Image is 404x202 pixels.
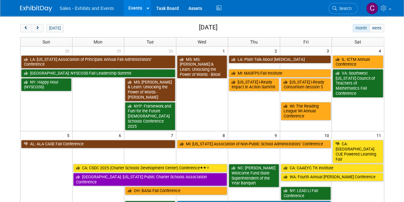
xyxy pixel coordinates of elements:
a: CA: CAAEYC TK Institute [281,164,383,172]
a: CA: CSDC 2025 (Charter Schools Development Center) Conference [73,164,227,172]
a: NC: [PERSON_NAME] Wellcome Fund State Superintendent of the Year Banquet [229,164,279,187]
span: 28 [64,47,72,55]
span: Mon [94,39,103,44]
button: [DATE] [46,24,63,32]
a: NYP: Framework and Fuel for the Future [DEMOGRAPHIC_DATA] Schools Conference 2025 [125,102,175,131]
a: VA: Southwest [US_STATE] Council of Teachers of Mathematics Fall Conference [332,69,383,98]
button: week [369,24,384,32]
a: MS: [PERSON_NAME] & Learn: Unlocking the Power of Words - [PERSON_NAME] [125,78,175,101]
a: [GEOGRAPHIC_DATA]: [US_STATE] Public Charter Schools Association Conference [73,173,227,186]
span: 4 [378,47,384,55]
span: 7 [170,131,176,139]
span: 29 [116,47,124,55]
a: NY: LEAD LI Fall Conference [281,187,331,200]
span: Wed [198,39,206,44]
span: Sat [354,39,361,44]
a: LA: [US_STATE] Association of Principals Annual Fall Administrators’ Conference [21,55,175,69]
span: Thu [250,39,258,44]
a: [US_STATE] i-Ready Consortium Session 5 [281,78,331,91]
span: Tue [147,39,154,44]
a: [GEOGRAPHIC_DATA]: NYSCOSS Fall Leadership Summit [21,69,175,77]
a: MI: [US_STATE] Association of Non-Public School Administrators’ Conference [177,140,331,148]
span: Fri [303,39,309,44]
span: 30 [168,47,176,55]
button: prev [20,24,32,32]
a: Search [328,3,358,14]
span: Sun [42,39,50,44]
button: month [353,24,370,32]
span: Sales - Exhibits and Events [60,6,114,11]
a: CA: [GEOGRAPHIC_DATA] CUE Powered Learning Fair [332,140,383,163]
span: Search [337,6,352,11]
a: MI: MASFPS Fall Institute [229,69,331,77]
a: [US_STATE] i-Ready Impact in Action Summit [229,78,279,91]
a: WA: Fourth Annual [PERSON_NAME] Conference [281,173,383,181]
a: AL: ALA CASE Fall Conference [21,140,175,148]
img: Christine Lurz [366,2,378,14]
img: ExhibitDay [20,5,52,12]
span: 10 [324,131,332,139]
span: 9 [274,131,280,139]
span: 8 [222,131,228,139]
a: NY: Happy Hour (NYSCOSS) [21,78,72,91]
a: LA: Plain Talk About [MEDICAL_DATA] [229,55,331,64]
span: 2 [274,47,280,55]
span: 5 [66,131,72,139]
span: 11 [376,131,384,139]
a: WI: The Reading League WI Annual Conference [281,102,331,120]
button: next [32,24,43,32]
span: 3 [326,47,332,55]
h2: [DATE] [199,24,217,31]
a: OH: BASA Fall Conference [125,187,227,195]
span: 1 [222,47,228,55]
span: 6 [118,131,124,139]
a: IL: ICTM Annual Conference [332,55,383,69]
a: MS: MS: [PERSON_NAME] & Learn: Unlocking the Power of Words - Biloxi [177,55,227,79]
